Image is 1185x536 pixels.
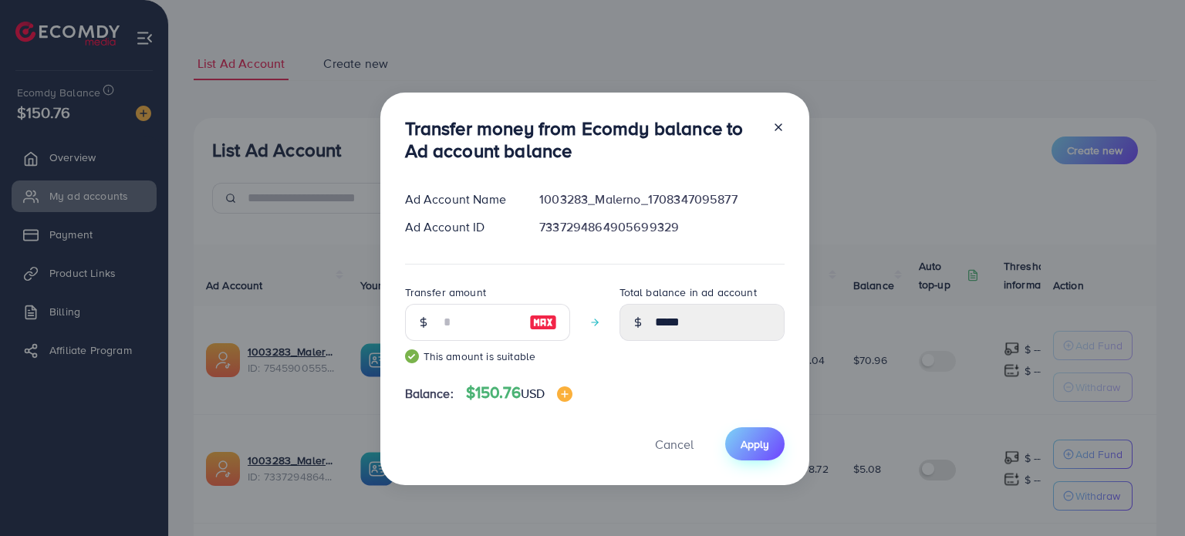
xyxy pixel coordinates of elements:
[527,190,796,208] div: 1003283_Malerno_1708347095877
[636,427,713,460] button: Cancel
[529,313,557,332] img: image
[655,436,694,453] span: Cancel
[725,427,785,460] button: Apply
[741,437,769,452] span: Apply
[620,285,757,300] label: Total balance in ad account
[393,190,528,208] div: Ad Account Name
[405,385,454,403] span: Balance:
[527,218,796,236] div: 7337294864905699329
[557,386,572,402] img: image
[1119,467,1173,524] iframe: Chat
[393,218,528,236] div: Ad Account ID
[405,117,760,162] h3: Transfer money from Ecomdy balance to Ad account balance
[405,349,419,363] img: guide
[521,385,545,402] span: USD
[466,383,573,403] h4: $150.76
[405,349,570,364] small: This amount is suitable
[405,285,486,300] label: Transfer amount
